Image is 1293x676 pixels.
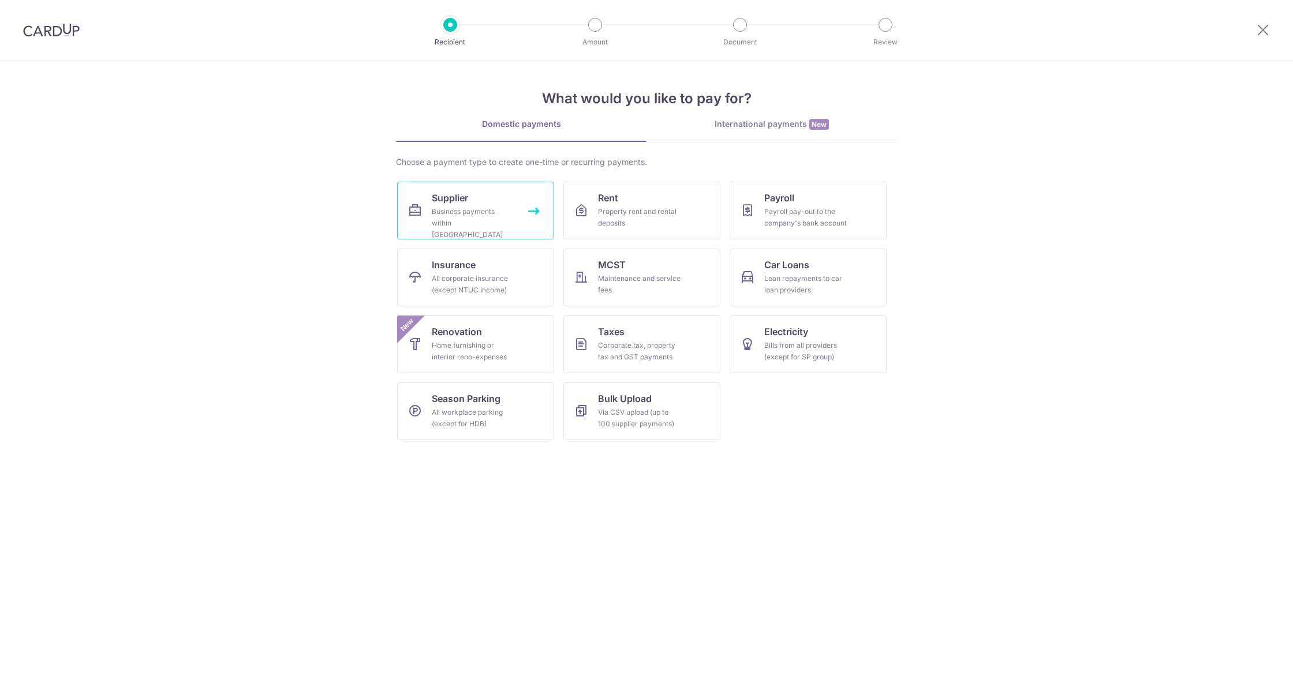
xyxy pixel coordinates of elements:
[432,340,515,363] div: Home furnishing or interior reno-expenses
[432,273,515,296] div: All corporate insurance (except NTUC Income)
[563,316,720,373] a: TaxesCorporate tax, property tax and GST payments
[397,316,554,373] a: RenovationHome furnishing or interior reno-expensesNew
[730,249,887,306] a: Car LoansLoan repayments to car loan providers
[764,191,794,205] span: Payroll
[598,392,652,405] span: Bulk Upload
[432,407,515,430] div: All workplace parking (except for HDB)
[598,407,681,430] div: Via CSV upload (up to 100 supplier payments)
[598,258,626,272] span: MCST
[397,249,554,306] a: InsuranceAll corporate insurance (except NTUC Income)
[432,325,482,339] span: Renovation
[432,392,500,405] span: Season Parking
[563,382,720,440] a: Bulk UploadVia CSV upload (up to 100 supplier payments)
[764,325,808,339] span: Electricity
[27,8,50,18] span: Help
[598,273,681,296] div: Maintenance and service fees
[552,36,638,48] p: Amount
[396,118,646,130] div: Domestic payments
[397,382,554,440] a: Season ParkingAll workplace parking (except for HDB)
[563,182,720,239] a: RentProperty rent and rental deposits
[730,182,887,239] a: PayrollPayroll pay-out to the company's bank account
[396,88,897,109] h4: What would you like to pay for?
[809,119,829,130] span: New
[764,340,847,363] div: Bills from all providers (except for SP group)
[764,258,809,272] span: Car Loans
[764,273,847,296] div: Loan repayments to car loan providers
[563,249,720,306] a: MCSTMaintenance and service fees
[730,316,887,373] a: ElectricityBills from all providers (except for SP group)
[398,316,417,335] span: New
[397,182,554,239] a: SupplierBusiness payments within [GEOGRAPHIC_DATA]
[598,206,681,229] div: Property rent and rental deposits
[598,191,618,205] span: Rent
[598,340,681,363] div: Corporate tax, property tax and GST payments
[598,325,625,339] span: Taxes
[697,36,783,48] p: Document
[843,36,928,48] p: Review
[764,206,847,229] div: Payroll pay-out to the company's bank account
[432,206,515,241] div: Business payments within [GEOGRAPHIC_DATA]
[23,23,80,37] img: CardUp
[432,191,468,205] span: Supplier
[396,156,897,168] div: Choose a payment type to create one-time or recurring payments.
[646,118,897,130] div: International payments
[432,258,476,272] span: Insurance
[408,36,493,48] p: Recipient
